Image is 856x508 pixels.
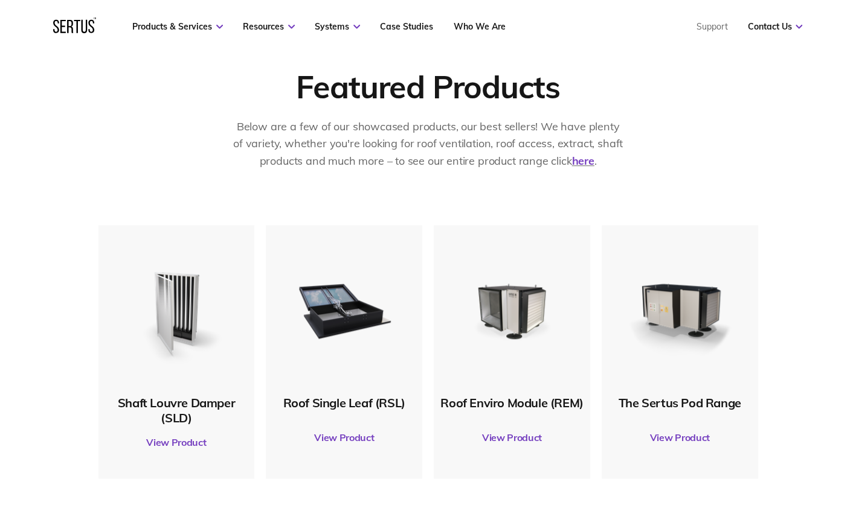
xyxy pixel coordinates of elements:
[453,21,505,32] a: Who We Are
[747,21,802,32] a: Contact Us
[272,395,416,410] div: Roof Single Leaf (RSL)
[315,21,360,32] a: Systems
[608,421,752,454] a: View Product
[132,21,223,32] a: Products & Services
[696,21,727,32] a: Support
[296,67,559,106] div: Featured Products
[571,154,594,168] a: here
[232,118,625,170] p: Below are a few of our showcased products, our best sellers! We have plenty of variety, whether y...
[272,421,416,454] a: View Product
[608,395,752,410] div: The Sertus Pod Range
[440,421,584,454] a: View Product
[440,395,584,410] div: Roof Enviro Module (REM)
[105,395,249,425] div: Shaft Louvre Damper (SLD)
[639,368,856,508] iframe: Chat Widget
[243,21,295,32] a: Resources
[105,425,249,459] a: View Product
[380,21,433,32] a: Case Studies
